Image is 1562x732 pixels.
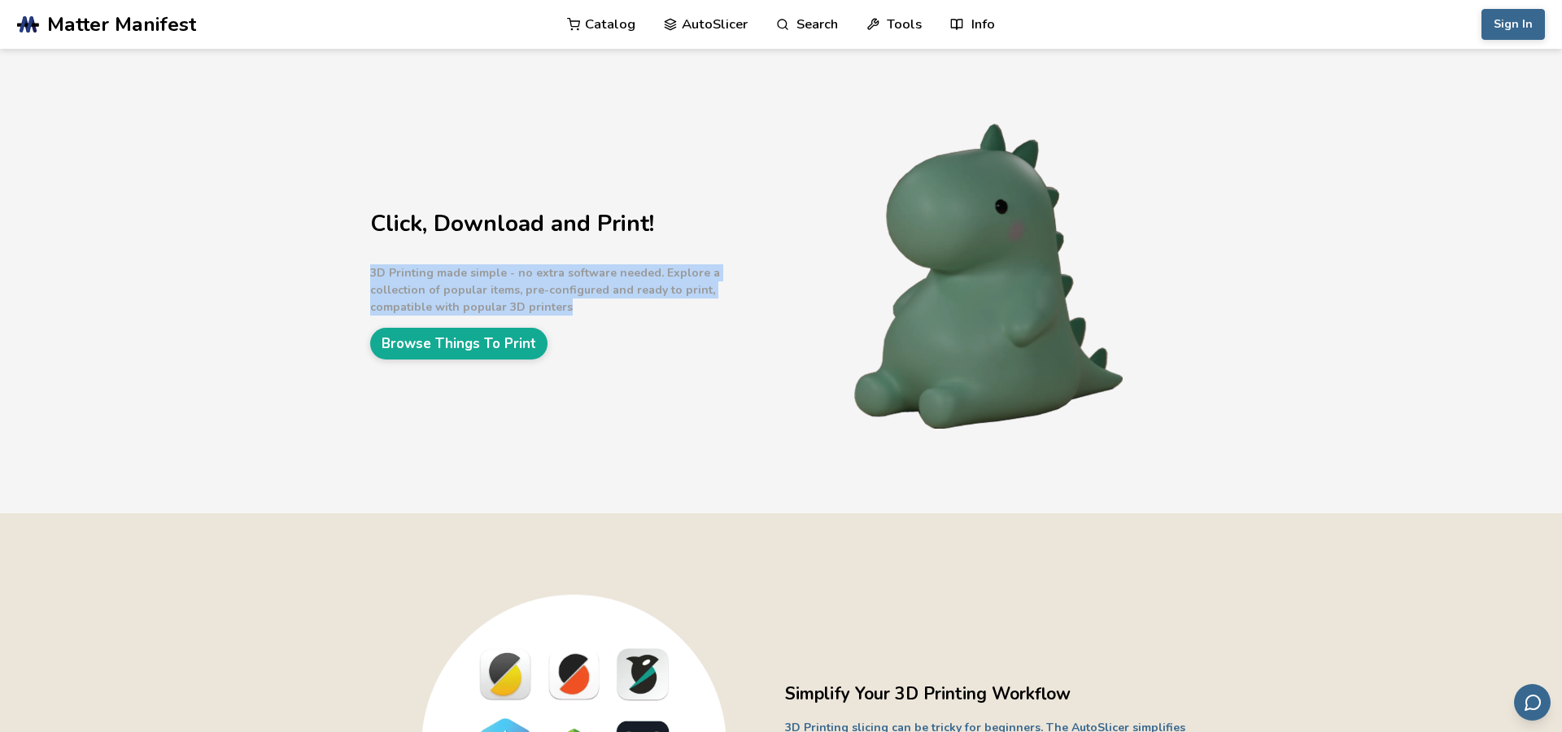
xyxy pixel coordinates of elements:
[370,328,548,359] a: Browse Things To Print
[370,211,777,237] h1: Click, Download and Print!
[370,264,777,316] p: 3D Printing made simple - no extra software needed. Explore a collection of popular items, pre-co...
[785,682,1192,707] h2: Simplify Your 3D Printing Workflow
[47,13,196,36] span: Matter Manifest
[1481,9,1545,40] button: Sign In
[1514,684,1551,721] button: Send feedback via email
